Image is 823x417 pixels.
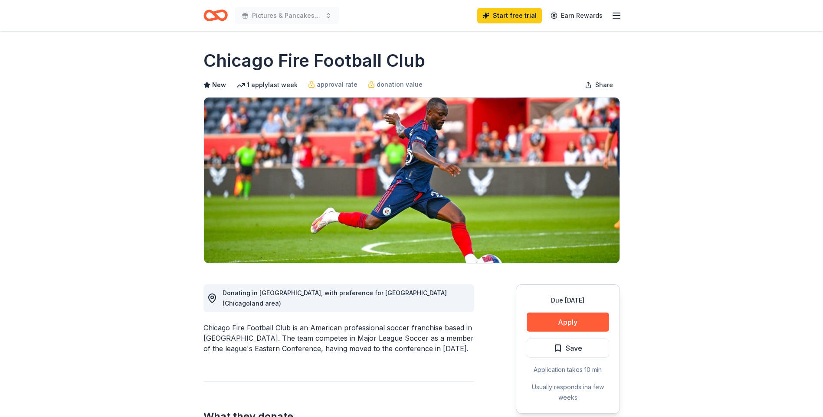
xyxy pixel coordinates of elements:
[223,289,447,307] span: Donating in [GEOGRAPHIC_DATA], with preference for [GEOGRAPHIC_DATA] (Chicagoland area)
[527,313,609,332] button: Apply
[566,342,582,354] span: Save
[203,323,474,354] div: Chicago Fire Football Club is an American professional soccer franchise based in [GEOGRAPHIC_DATA...
[527,295,609,306] div: Due [DATE]
[527,339,609,358] button: Save
[203,49,425,73] h1: Chicago Fire Football Club
[308,79,357,90] a: approval rate
[317,79,357,90] span: approval rate
[377,79,423,90] span: donation value
[203,5,228,26] a: Home
[368,79,423,90] a: donation value
[527,382,609,403] div: Usually responds in a few weeks
[477,8,542,23] a: Start free trial
[235,7,339,24] button: Pictures & Pancakes with Santa
[204,98,620,263] img: Image for Chicago Fire Football Club
[545,8,608,23] a: Earn Rewards
[252,10,321,21] span: Pictures & Pancakes with Santa
[527,365,609,375] div: Application takes 10 min
[212,80,226,90] span: New
[578,76,620,94] button: Share
[595,80,613,90] span: Share
[236,80,298,90] div: 1 apply last week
